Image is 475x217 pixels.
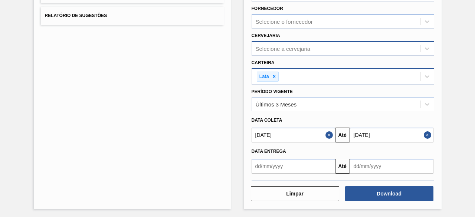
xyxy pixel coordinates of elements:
button: Até [335,128,350,142]
button: Até [335,159,350,174]
label: Carteira [252,60,275,65]
button: Close [424,128,433,142]
button: Download [345,186,433,201]
input: dd/mm/yyyy [252,159,335,174]
div: Selecione a cervejaria [256,45,311,52]
button: Close [325,128,335,142]
span: Relatório de Sugestões [45,13,107,18]
div: Lata [257,72,270,81]
span: Data coleta [252,118,282,123]
input: dd/mm/yyyy [252,128,335,142]
input: dd/mm/yyyy [350,128,433,142]
label: Cervejaria [252,33,280,38]
button: Relatório de Sugestões [41,7,224,25]
input: dd/mm/yyyy [350,159,433,174]
div: Últimos 3 Meses [256,101,297,108]
div: Selecione o fornecedor [256,19,313,25]
span: Data Entrega [252,149,286,154]
label: Fornecedor [252,6,283,11]
label: Período Vigente [252,89,293,94]
button: Limpar [251,186,339,201]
